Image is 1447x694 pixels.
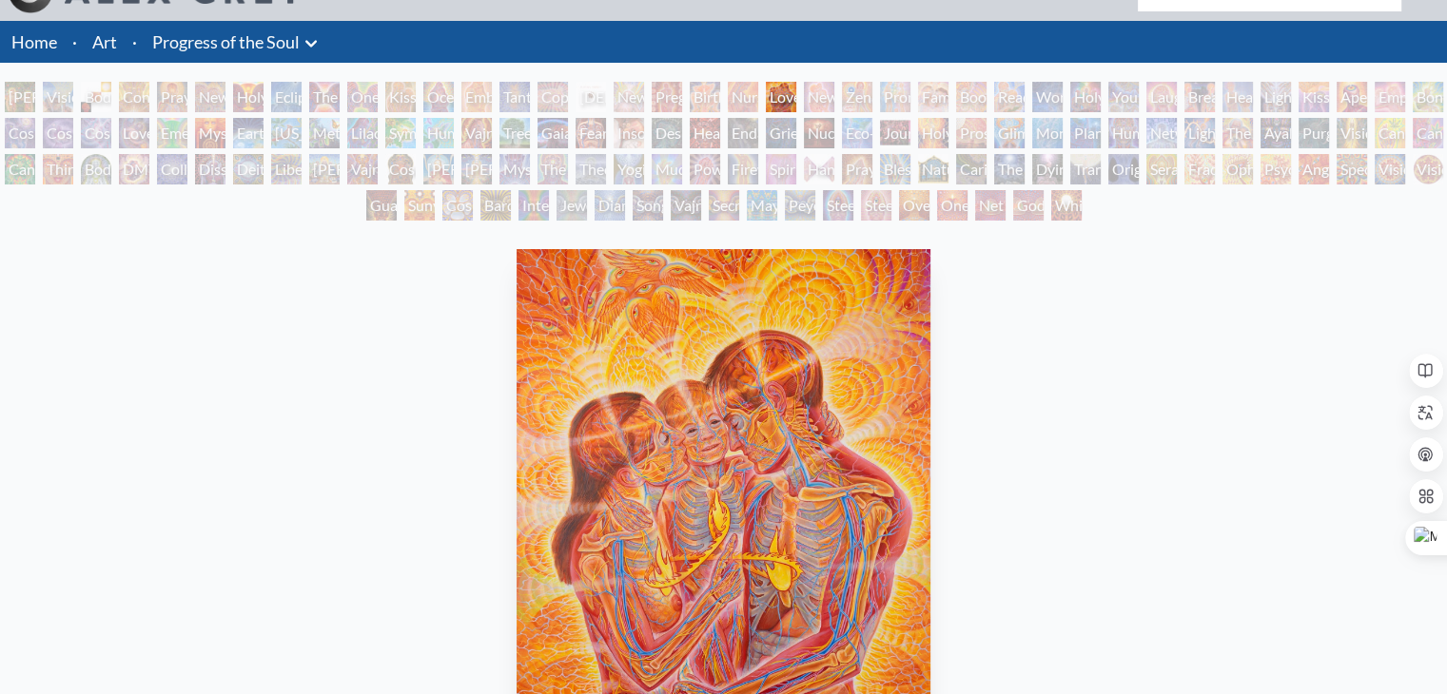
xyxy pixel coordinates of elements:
[1299,82,1329,112] div: Kiss of the [MEDICAL_DATA]
[119,82,149,112] div: Contemplation
[442,190,473,221] div: Cosmic Elf
[652,82,682,112] div: Pregnancy
[499,154,530,184] div: Mystic Eye
[81,82,111,112] div: Body, Mind, Spirit
[423,118,454,148] div: Humming Bird
[1070,118,1101,148] div: Planetary Prayers
[1413,82,1443,112] div: Bond
[1222,154,1253,184] div: Ophanic Eyelash
[65,21,85,63] li: ·
[861,190,891,221] div: Steeplehead 2
[785,190,815,221] div: Peyote Being
[652,118,682,148] div: Despair
[385,82,416,112] div: Kissing
[119,118,149,148] div: Love is a Cosmic Force
[728,118,758,148] div: Endarkenment
[157,118,187,148] div: Emerald Grail
[1413,154,1443,184] div: Vision Crystal Tondo
[880,154,910,184] div: Blessing Hand
[309,82,340,112] div: The Kiss
[614,154,644,184] div: Yogi & the Möbius Sphere
[842,118,872,148] div: Eco-Atlas
[804,82,834,112] div: New Family
[823,190,853,221] div: Steeplehead 1
[614,82,644,112] div: Newborn
[538,118,568,148] div: Gaia
[81,154,111,184] div: Body/Mind as a Vibratory Field of Energy
[518,190,549,221] div: Interbeing
[918,118,948,148] div: Holy Fire
[690,118,720,148] div: Headache
[1337,82,1367,112] div: Aperture
[1222,118,1253,148] div: The Shulgins and their Alchemical Angels
[347,82,378,112] div: One Taste
[92,29,117,55] a: Art
[157,82,187,112] div: Praying
[1299,154,1329,184] div: Angel Skin
[499,118,530,148] div: Tree & Person
[5,118,35,148] div: Cosmic Creativity
[1261,154,1291,184] div: Psychomicrograph of a Fractal Paisley Cherub Feather Tip
[1013,190,1044,221] div: Godself
[804,154,834,184] div: Hands that See
[461,82,492,112] div: Embracing
[1375,82,1405,112] div: Empowerment
[195,82,225,112] div: New Man New Woman
[633,190,663,221] div: Song of Vajra Being
[1146,82,1177,112] div: Laughing Man
[1184,154,1215,184] div: Fractal Eyes
[309,118,340,148] div: Metamorphosis
[994,154,1025,184] div: The Soul Finds It's Way
[1375,154,1405,184] div: Vision Crystal
[43,82,73,112] div: Visionary Origin of Language
[956,154,987,184] div: Caring
[1032,118,1063,148] div: Monochord
[385,154,416,184] div: Cosmic [DEMOGRAPHIC_DATA]
[557,190,587,221] div: Jewel Being
[1108,82,1139,112] div: Young & Old
[385,118,416,148] div: Symbiosis: Gall Wasp & Oak Tree
[1051,190,1082,221] div: White Light
[1070,154,1101,184] div: Transfiguration
[461,154,492,184] div: [PERSON_NAME]
[804,118,834,148] div: Nuclear Crucifixion
[271,154,302,184] div: Liberation Through Seeing
[1261,118,1291,148] div: Ayahuasca Visitation
[1108,118,1139,148] div: Human Geometry
[271,118,302,148] div: [US_STATE] Song
[5,154,35,184] div: Cannabacchus
[157,154,187,184] div: Collective Vision
[1299,118,1329,148] div: Purging
[5,82,35,112] div: [PERSON_NAME] & Eve
[309,154,340,184] div: [PERSON_NAME]
[994,118,1025,148] div: Glimpsing the Empyrean
[195,118,225,148] div: Mysteriosa 2
[880,82,910,112] div: Promise
[842,82,872,112] div: Zena Lotus
[956,118,987,148] div: Prostration
[728,82,758,112] div: Nursing
[766,118,796,148] div: Grieving
[81,118,111,148] div: Cosmic Lovers
[461,118,492,148] div: Vajra Horse
[576,154,606,184] div: Theologue
[499,82,530,112] div: Tantra
[11,31,57,52] a: Home
[233,82,264,112] div: Holy Grail
[1337,118,1367,148] div: Vision Tree
[1413,118,1443,148] div: Cannabis Sutra
[347,154,378,184] div: Vajra Guru
[576,118,606,148] div: Fear
[1261,82,1291,112] div: Lightweaver
[43,118,73,148] div: Cosmic Artist
[766,82,796,112] div: Love Circuit
[1108,154,1139,184] div: Original Face
[538,154,568,184] div: The Seer
[423,154,454,184] div: [PERSON_NAME]
[538,82,568,112] div: Copulating
[1337,154,1367,184] div: Spectral Lotus
[1222,82,1253,112] div: Healing
[975,190,1006,221] div: Net of Being
[1184,118,1215,148] div: Lightworker
[671,190,701,221] div: Vajra Being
